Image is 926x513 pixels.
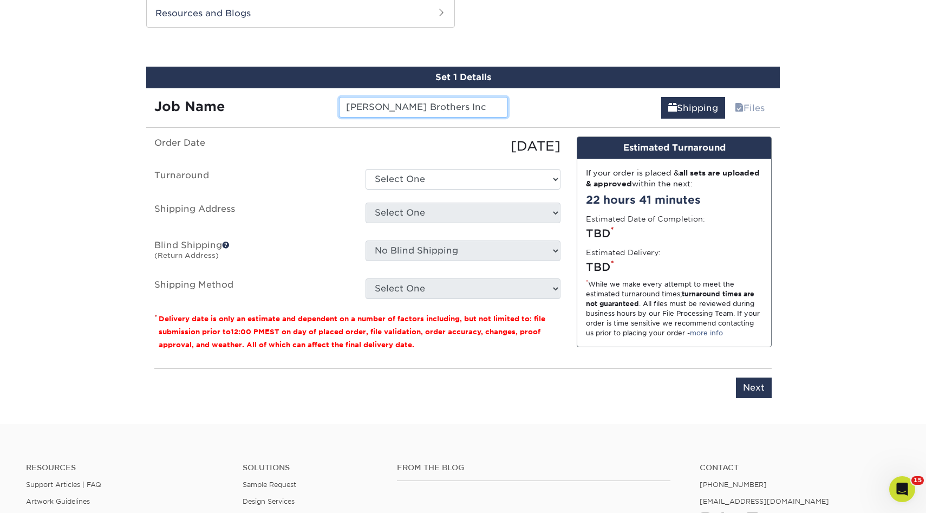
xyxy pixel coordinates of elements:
[185,350,203,368] button: Send a message…
[146,203,357,228] label: Shipping Address
[586,213,705,224] label: Estimated Date of Completion:
[586,280,762,338] div: While we make every attempt to meet the estimated turnaround times; . All files must be reviewed ...
[736,378,772,398] input: Next
[31,6,48,23] img: Profile image for Avery
[190,4,210,24] div: Close
[586,225,762,242] div: TBD
[586,259,762,275] div: TBD
[397,463,670,472] h4: From the Blog
[146,278,357,299] label: Shipping Method
[889,476,915,502] iframe: Intercom live chat
[159,315,545,349] small: Delivery date is only an estimate and dependent on a number of factors including, but not limited...
[690,329,723,337] a: more info
[34,355,43,363] button: Gif picker
[46,6,63,23] img: Profile image for Jenny
[586,192,762,208] div: 22 hours 41 minutes
[169,4,190,25] button: Home
[83,5,129,14] h1: Primoprint
[577,137,771,159] div: Estimated Turnaround
[146,169,357,190] label: Turnaround
[146,67,780,88] div: Set 1 Details
[26,480,101,489] a: Support Articles | FAQ
[243,480,296,489] a: Sample Request
[668,103,677,113] span: shipping
[586,167,762,190] div: If your order is placed & within the next:
[700,497,829,505] a: [EMAIL_ADDRESS][DOMAIN_NAME]
[146,241,357,265] label: Blind Shipping
[26,497,90,505] a: Artwork Guidelines
[92,14,142,24] p: A few minutes
[9,332,207,350] textarea: Message…
[243,497,295,505] a: Design Services
[61,6,79,23] img: Profile image for Erica
[154,99,225,114] strong: Job Name
[586,290,754,308] strong: turnaround times are not guaranteed
[243,463,381,472] h4: Solutions
[735,103,744,113] span: files
[339,97,507,118] input: Enter a job name
[26,463,226,472] h4: Resources
[661,97,725,119] a: Shipping
[700,480,767,489] a: [PHONE_NUMBER]
[586,247,661,258] label: Estimated Delivery:
[231,328,265,336] span: 12:00 PM
[911,476,924,485] span: 15
[728,97,772,119] a: Files
[17,355,25,363] button: Emoji picker
[146,137,357,156] label: Order Date
[7,4,28,25] button: go back
[51,355,60,363] button: Upload attachment
[154,251,219,259] small: (Return Address)
[357,137,569,156] div: [DATE]
[700,463,900,472] a: Contact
